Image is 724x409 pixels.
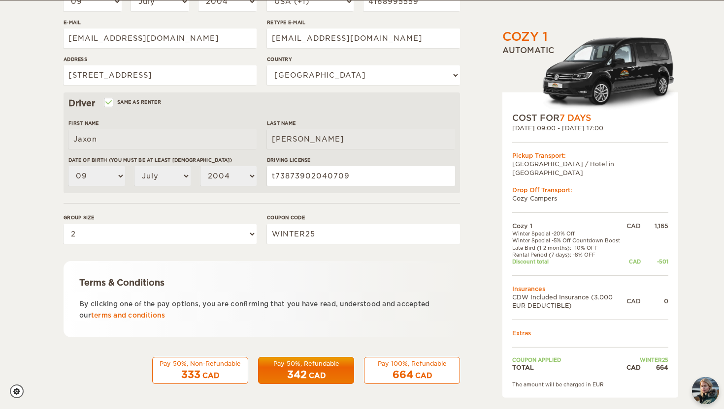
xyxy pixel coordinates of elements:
[68,129,257,149] input: e.g. William
[370,359,454,368] div: Pay 100%, Refundable
[258,357,354,384] button: Pay 50%, Refundable 342 CAD
[512,237,626,244] td: Winter Special -5% Off Countdown Boost
[287,369,307,380] span: 342
[641,258,668,265] div: -501
[512,284,668,292] td: Insurances
[512,380,668,387] div: The amount will be charged in EUR
[502,29,548,45] div: Cozy 1
[641,363,668,372] div: 664
[105,100,111,107] input: Same as renter
[79,298,444,321] p: By clicking one of the pay options, you are confirming that you have read, understood and accepte...
[626,258,641,265] div: CAD
[152,357,248,384] button: Pay 50%, Non-Refundable 333 CAD
[64,214,257,221] label: Group size
[105,97,161,107] label: Same as renter
[512,194,668,203] td: Cozy Campers
[264,359,348,368] div: Pay 50%, Refundable
[626,363,641,372] div: CAD
[309,371,326,380] div: CAD
[512,160,668,176] td: [GEOGRAPHIC_DATA] / Hotel in [GEOGRAPHIC_DATA]
[512,363,626,372] td: TOTAL
[512,222,626,230] td: Cozy 1
[512,124,668,132] div: [DATE] 09:00 - [DATE] 17:00
[512,112,668,124] div: COST FOR
[181,369,200,380] span: 333
[267,19,460,26] label: Retype E-mail
[68,119,257,127] label: First Name
[626,297,641,305] div: CAD
[626,356,668,363] td: WINTER25
[512,186,668,194] div: Drop Off Transport:
[267,29,460,48] input: e.g. example@example.com
[10,384,30,398] a: Cookie settings
[641,297,668,305] div: 0
[64,65,257,85] input: e.g. Street, City, Zip Code
[692,377,719,404] img: Freyja at Cozy Campers
[64,19,257,26] label: E-mail
[512,230,626,237] td: Winter Special -20% Off
[267,129,455,149] input: e.g. Smith
[502,45,678,112] div: Automatic
[559,113,591,123] span: 7 Days
[267,156,455,164] label: Driving License
[267,119,455,127] label: Last Name
[512,244,626,251] td: Late Bird (1-2 months): -10% OFF
[64,56,257,63] label: Address
[79,277,444,289] div: Terms & Conditions
[68,97,455,109] div: Driver
[512,251,626,258] td: Rental Period (7 days): -8% OFF
[267,56,460,63] label: Country
[512,329,668,337] td: Extras
[626,222,641,230] div: CAD
[512,293,626,310] td: CDW Included Insurance (3.000 EUR DEDUCTIBLE)
[692,377,719,404] button: chat-button
[267,214,460,221] label: Coupon code
[91,312,165,319] a: terms and conditions
[641,222,668,230] div: 1,165
[415,371,432,380] div: CAD
[159,359,242,368] div: Pay 50%, Non-Refundable
[393,369,413,380] span: 664
[364,357,460,384] button: Pay 100%, Refundable 664 CAD
[202,371,219,380] div: CAD
[512,258,626,265] td: Discount total
[64,29,257,48] input: e.g. example@example.com
[512,356,626,363] td: Coupon applied
[68,156,257,164] label: Date of birth (You must be at least [DEMOGRAPHIC_DATA])
[542,37,678,112] img: Volkswagen-Caddy-MaxiCrew_.png
[267,166,455,186] input: e.g. 14789654B
[512,151,668,160] div: Pickup Transport:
